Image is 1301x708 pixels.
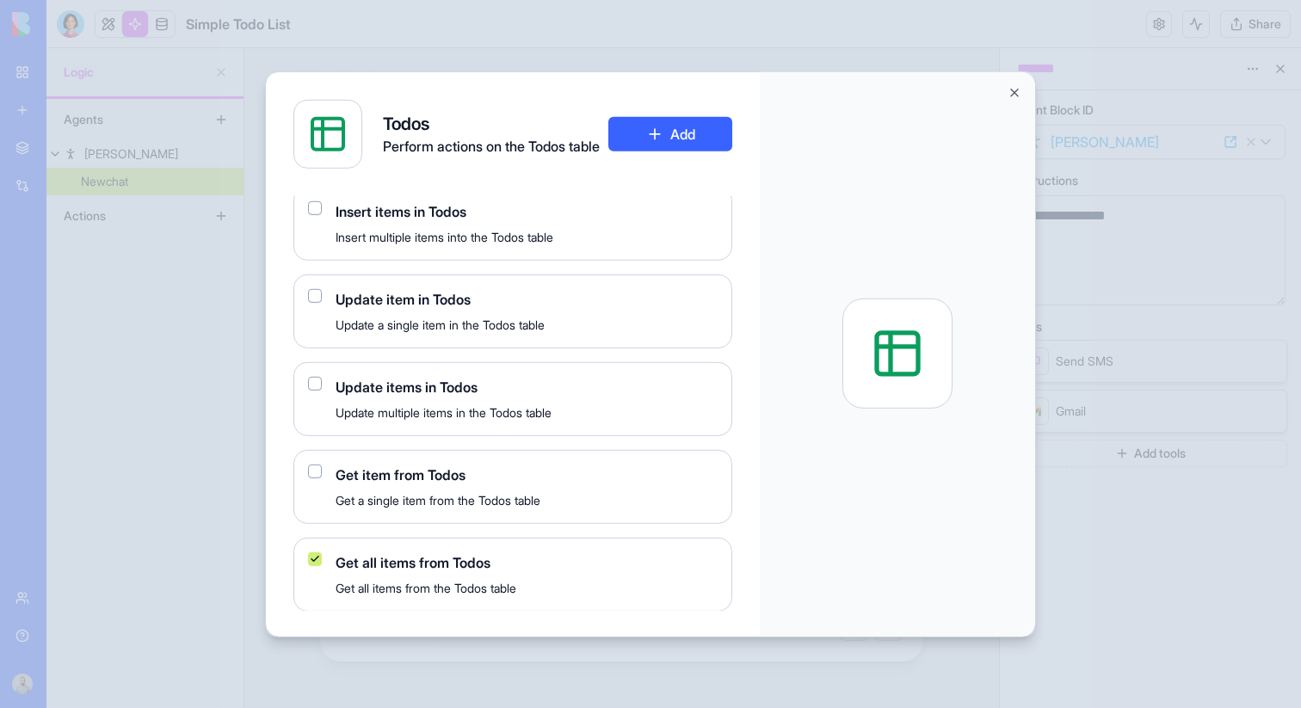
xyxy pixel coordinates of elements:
span: Update a single item in the Todos table [336,316,718,333]
span: Update items in Todos [336,376,718,397]
span: Get all items from the Todos table [336,579,718,596]
span: Perform actions on the Todos table [383,135,600,156]
span: Get item from Todos [336,464,718,484]
span: Get all items from Todos [336,551,718,572]
span: Get a single item from the Todos table [336,491,718,508]
span: Insert items in Todos [336,200,718,221]
h4: Todos [383,111,600,135]
span: Update multiple items in the Todos table [336,403,718,421]
span: Insert multiple items into the Todos table [336,228,718,245]
span: Update item in Todos [336,288,718,309]
button: Add [608,116,732,151]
